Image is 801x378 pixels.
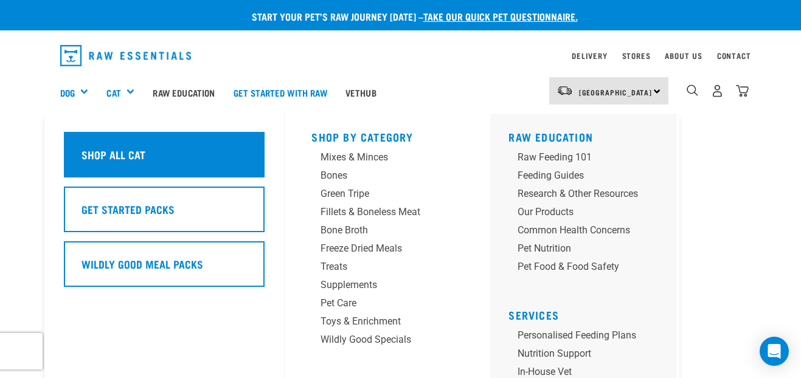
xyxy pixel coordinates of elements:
[622,53,651,58] a: Stores
[508,168,667,187] a: Feeding Guides
[311,332,463,351] a: Wildly Good Specials
[321,296,434,311] div: Pet Care
[508,346,667,365] a: Nutrition Support
[60,45,192,66] img: Raw Essentials Logo
[311,205,463,223] a: Fillets & Boneless Meat
[144,68,224,117] a: Raw Education
[81,201,175,217] h5: Get Started Packs
[508,187,667,205] a: Research & Other Resources
[311,278,463,296] a: Supplements
[508,241,667,259] a: Pet Nutrition
[508,223,667,241] a: Common Health Concerns
[64,132,265,187] a: Shop All Cat
[518,168,638,183] div: Feeding Guides
[508,328,667,346] a: Personalised Feeding Plans
[321,150,434,165] div: Mixes & Minces
[311,241,463,259] a: Freeze Dried Meals
[321,259,434,274] div: Treats
[508,309,667,318] h5: Services
[224,68,336,117] a: Get started with Raw
[311,168,463,187] a: Bones
[423,13,578,19] a: take our quick pet questionnaire.
[311,150,463,168] a: Mixes & Minces
[518,241,638,256] div: Pet Nutrition
[711,84,724,97] img: user.png
[336,68,386,117] a: Vethub
[60,86,75,100] a: Dog
[64,241,265,296] a: Wildly Good Meal Packs
[106,86,120,100] a: Cat
[64,187,265,241] a: Get Started Packs
[572,53,607,58] a: Delivery
[760,337,789,366] div: Open Intercom Messenger
[321,241,434,256] div: Freeze Dried Meals
[557,85,573,96] img: van-moving.png
[321,187,434,201] div: Green Tripe
[518,187,638,201] div: Research & Other Resources
[321,223,434,238] div: Bone Broth
[311,296,463,314] a: Pet Care
[508,150,667,168] a: Raw Feeding 101
[311,259,463,278] a: Treats
[717,53,751,58] a: Contact
[321,332,434,347] div: Wildly Good Specials
[665,53,702,58] a: About Us
[508,205,667,223] a: Our Products
[508,134,593,140] a: Raw Education
[687,84,698,96] img: home-icon-1@2x.png
[518,150,638,165] div: Raw Feeding 101
[518,259,638,274] div: Pet Food & Food Safety
[81,146,145,162] h5: Shop All Cat
[311,131,463,140] h5: Shop By Category
[736,84,749,97] img: home-icon@2x.png
[321,168,434,183] div: Bones
[50,40,751,71] nav: dropdown navigation
[518,205,638,219] div: Our Products
[508,259,667,278] a: Pet Food & Food Safety
[321,278,434,292] div: Supplements
[518,223,638,238] div: Common Health Concerns
[579,90,653,94] span: [GEOGRAPHIC_DATA]
[311,314,463,332] a: Toys & Enrichment
[311,223,463,241] a: Bone Broth
[321,314,434,329] div: Toys & Enrichment
[311,187,463,205] a: Green Tripe
[81,256,203,272] h5: Wildly Good Meal Packs
[321,205,434,219] div: Fillets & Boneless Meat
